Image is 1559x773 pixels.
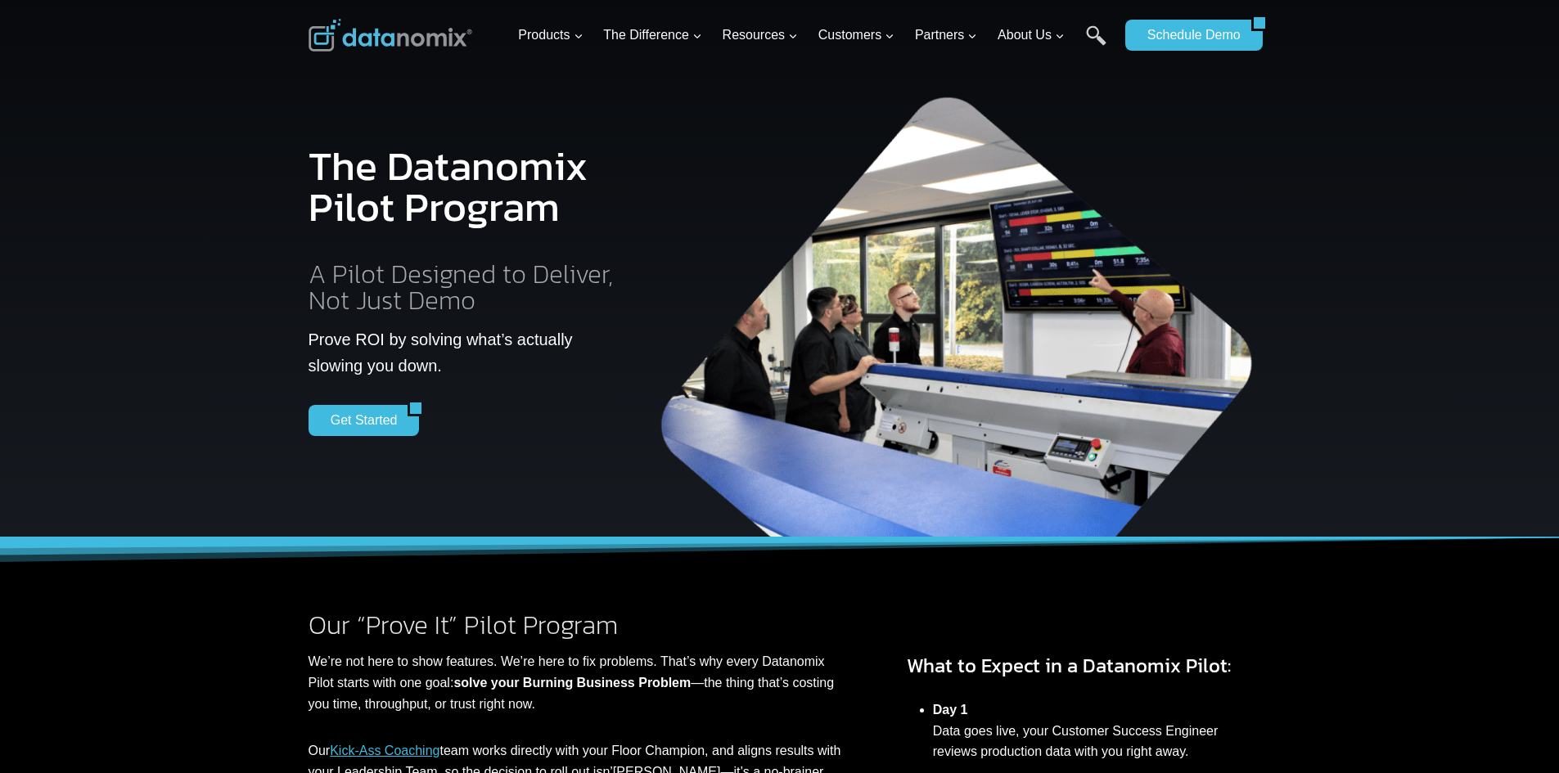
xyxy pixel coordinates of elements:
a: Search [1086,25,1106,62]
a: Get Started [309,405,408,436]
span: Resources [723,25,798,46]
img: The Datanomix Production Monitoring Pilot Program [651,82,1265,537]
h2: A Pilot Designed to Deliver, Not Just Demo [309,261,625,313]
p: We’re not here to show features. We’re here to fix problems. That’s why every Datanomix Pilot sta... [309,651,841,714]
li: Data goes live, your Customer Success Engineer reviews production data with you right away. [933,690,1251,771]
nav: Primary Navigation [511,9,1117,62]
span: Products [518,25,583,46]
a: Kick-Ass Coaching [330,744,439,757]
h2: Our “Prove It” Pilot Program [309,612,841,638]
span: About Us [998,25,1065,46]
strong: Day 1 [933,703,968,717]
p: Prove ROI by solving what’s actually slowing you down. [309,326,625,379]
span: The Difference [603,25,702,46]
span: Partners [915,25,977,46]
a: Schedule Demo [1125,20,1251,51]
img: Datanomix [309,19,472,52]
span: Customers [818,25,894,46]
h3: What to Expect in a Datanomix Pilot: [907,651,1251,681]
strong: solve your Burning Business Problem [453,676,691,690]
h1: The Datanomix Pilot Program [309,133,625,240]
